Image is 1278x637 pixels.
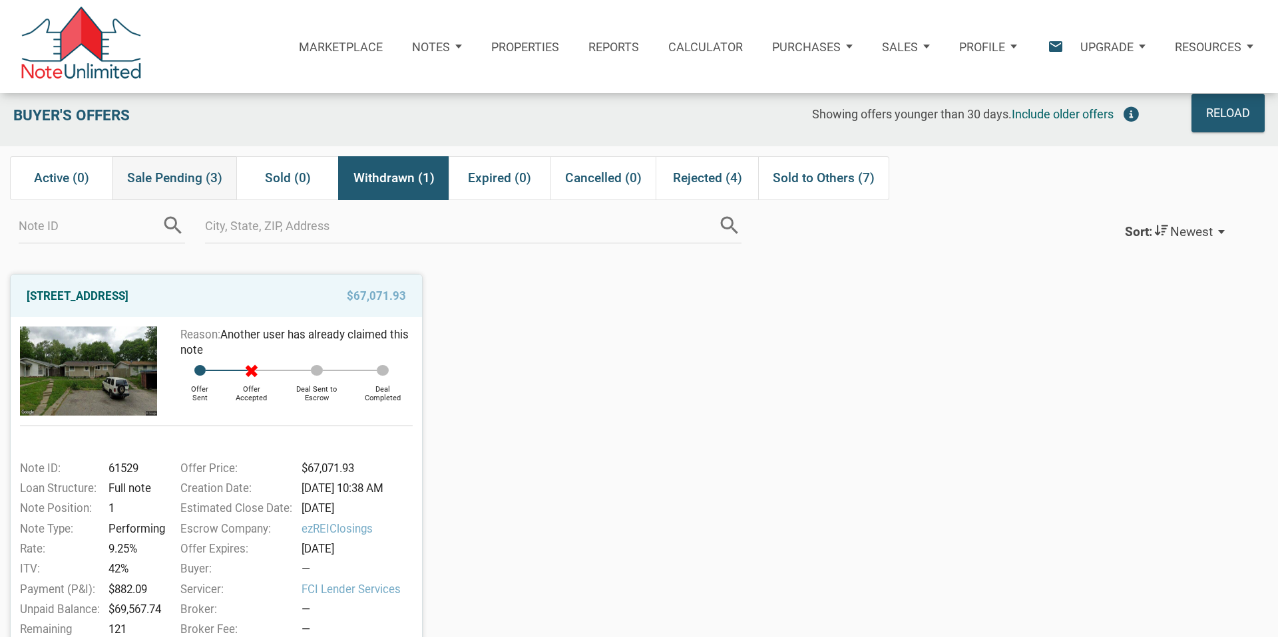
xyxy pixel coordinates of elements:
[412,40,450,54] p: Notes
[127,166,222,190] span: Sale Pending (3)
[297,541,419,557] div: [DATE]
[867,23,945,70] button: Sales
[773,166,875,190] span: Sold to Others (7)
[565,166,642,190] span: Cancelled (0)
[13,601,104,618] div: Unpaid Balance:
[104,500,164,517] div: 1
[1160,23,1268,70] button: Resources
[174,541,296,557] div: Offer Expires:
[104,480,164,497] div: Full note
[353,166,435,190] span: Withdrawn (1)
[104,601,164,618] div: $69,567.74
[1012,107,1114,121] span: Include older offers
[13,541,104,557] div: Rate:
[1160,17,1268,76] a: Resources
[812,107,1012,121] span: Showing offers younger than 30 days.
[180,328,409,356] span: Another user has already claimed this note
[673,166,742,190] span: Rejected (4)
[1080,40,1134,54] p: Upgrade
[297,480,419,497] div: [DATE] 10:38 AM
[180,328,220,341] span: Reason:
[13,460,104,477] div: Note ID:
[1066,23,1160,70] button: Upgrade
[1206,102,1250,124] div: Reload
[945,17,1032,76] a: Profile
[302,601,419,618] div: —
[353,376,413,403] div: Deal Completed
[205,207,718,243] input: City, State, ZIP, Address
[13,480,104,497] div: Loan Structure:
[13,500,104,517] div: Note Position:
[668,40,743,54] p: Calculator
[174,500,296,517] div: Estimated Close Date:
[174,460,296,477] div: Offer Price:
[491,40,559,54] p: Properties
[550,156,656,200] div: Cancelled (0)
[299,40,383,54] p: Marketplace
[867,17,945,76] a: Sales
[757,23,867,70] button: Purchases
[174,561,296,577] div: Buyer:
[945,23,1032,70] button: Profile
[1191,94,1265,132] button: Reload
[758,156,889,200] div: Sold to Others (7)
[1125,225,1152,240] div: Sort:
[222,376,281,403] div: Offer Accepted
[397,17,477,76] a: Notes
[34,166,89,190] span: Active (0)
[265,166,311,190] span: Sold (0)
[174,581,296,598] div: Servicer:
[104,541,164,557] div: 9.25%
[449,156,551,200] div: Expired (0)
[654,17,757,76] a: Calculator
[177,376,222,403] div: Offer Sent
[20,7,142,86] img: NoteUnlimited
[574,17,654,76] button: Reports
[1046,38,1064,56] i: email
[772,40,841,54] p: Purchases
[718,213,742,237] i: search
[236,156,339,200] div: Sold (0)
[477,17,574,76] a: Properties
[347,284,406,308] span: $67,071.93
[588,40,639,54] p: Reports
[174,480,296,497] div: Creation Date:
[297,460,419,477] div: $67,071.93
[281,376,353,403] div: Deal Sent to Escrow
[1175,40,1241,54] p: Resources
[1170,225,1213,240] span: Newest
[882,40,918,54] p: Sales
[338,156,448,200] div: Withdrawn (1)
[656,156,758,200] div: Rejected (4)
[297,500,419,517] div: [DATE]
[302,521,419,537] span: ezREIClosings
[112,156,236,200] div: Sale Pending (3)
[104,460,164,477] div: 61529
[1111,213,1239,251] button: Sort:Newest
[468,166,531,190] span: Expired (0)
[104,561,164,577] div: 42%
[161,213,185,237] i: search
[19,207,161,243] input: Note ID
[20,326,157,416] img: 571822
[284,17,397,76] button: Marketplace
[13,581,104,598] div: Payment (P&I):
[104,521,164,537] div: Performing
[13,521,104,537] div: Note Type:
[104,581,164,598] div: $882.09
[302,581,419,598] span: FCI Lender Services
[10,156,112,200] div: Active (0)
[174,601,296,618] div: Broker:
[7,94,386,132] div: Buyer's Offers
[959,40,1005,54] p: Profile
[174,521,296,537] div: Escrow Company:
[757,17,867,76] a: Purchases
[27,284,128,308] a: [STREET_ADDRESS]
[1066,17,1160,76] a: Upgrade
[13,561,104,577] div: ITV:
[1032,17,1066,76] button: email
[302,561,419,577] div: —
[397,23,477,70] button: Notes
[302,622,310,636] span: —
